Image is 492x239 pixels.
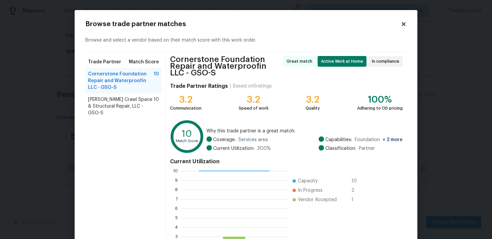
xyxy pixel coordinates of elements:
[170,158,403,165] h4: Current Utilization
[129,59,159,65] span: Match Score
[154,71,159,91] span: 10
[239,96,268,103] div: 3.2
[88,59,121,65] span: Trade Partner
[182,129,192,138] text: 10
[351,187,362,194] span: 2
[170,96,201,103] div: 3.2
[233,83,272,89] div: Based on 5 ratings
[175,206,178,211] text: 6
[355,136,403,143] span: Foundation
[207,128,403,134] span: Why this trade partner is a great match:
[238,136,268,143] span: Services area
[286,58,315,65] span: Great match
[175,235,178,239] text: 3
[154,96,159,116] span: 10
[88,71,154,91] span: Cornerstone Foundation Repair and Waterproofin LLC - GSO-S
[298,187,323,194] span: In Progress
[173,169,178,173] text: 10
[357,105,403,112] div: Adhering to OD pricing
[351,196,362,203] span: 1
[85,29,407,52] div: Browse and select a vendor based on their match score with this work order.
[298,196,337,203] span: Vendor Accepted
[228,83,233,89] div: |
[213,136,236,143] span: Coverage:
[175,216,178,220] text: 5
[170,83,228,89] h4: Trade Partner Ratings
[170,105,201,112] div: Communication
[321,58,366,65] span: Active Work at Home
[176,197,178,201] text: 7
[88,96,154,116] span: [PERSON_NAME] Crawl Space & Structural Repair, LLC - GSO-S
[359,145,375,152] span: Partner
[383,137,403,142] span: + 2 more
[306,105,320,112] div: Quality
[175,188,178,192] text: 8
[175,178,178,182] text: 9
[213,145,254,152] span: Current Utilization:
[85,21,401,27] h2: Browse trade partner matches
[357,96,403,103] div: 100%
[372,58,402,65] span: In compliance
[239,105,268,112] div: Speed of work
[257,145,271,152] span: 30.0 %
[306,96,320,103] div: 3.2
[325,145,356,152] span: Classification:
[170,56,281,76] span: Cornerstone Foundation Repair and Waterproofin LLC - GSO-S
[325,136,352,143] span: Capabilities:
[176,139,198,143] text: Match Score
[351,178,362,184] span: 10
[298,178,318,184] span: Capacity
[175,225,178,229] text: 4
